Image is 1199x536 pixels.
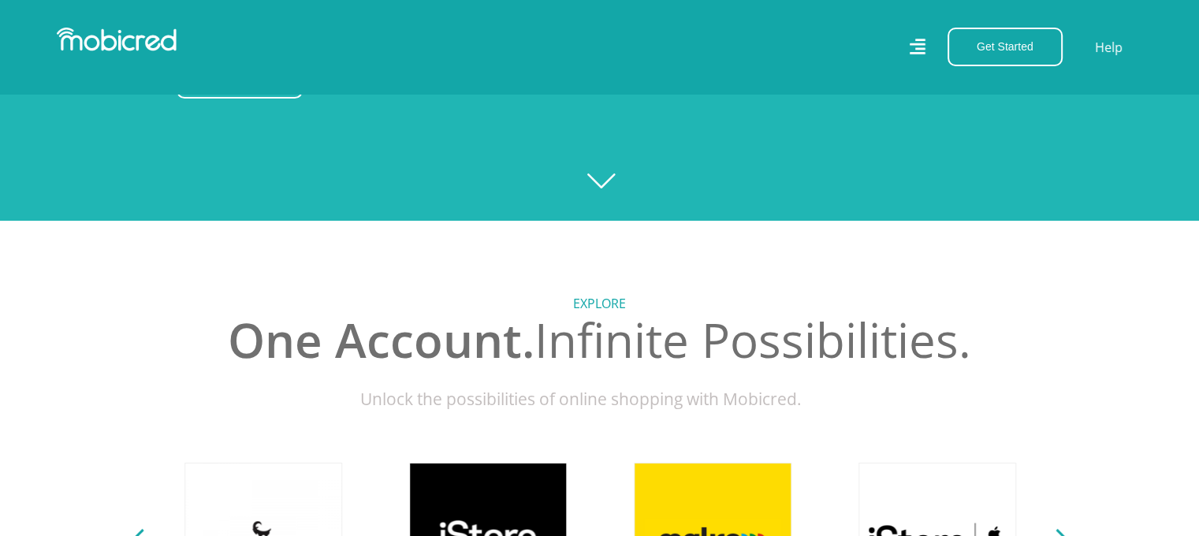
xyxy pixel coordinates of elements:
[228,307,534,372] span: One Account.
[162,311,1037,368] h2: Infinite Possibilities.
[1094,37,1123,58] a: Help
[57,28,177,51] img: Mobicred
[162,387,1037,412] p: Unlock the possibilities of online shopping with Mobicred.
[948,28,1063,66] button: Get Started
[162,296,1037,311] h5: Explore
